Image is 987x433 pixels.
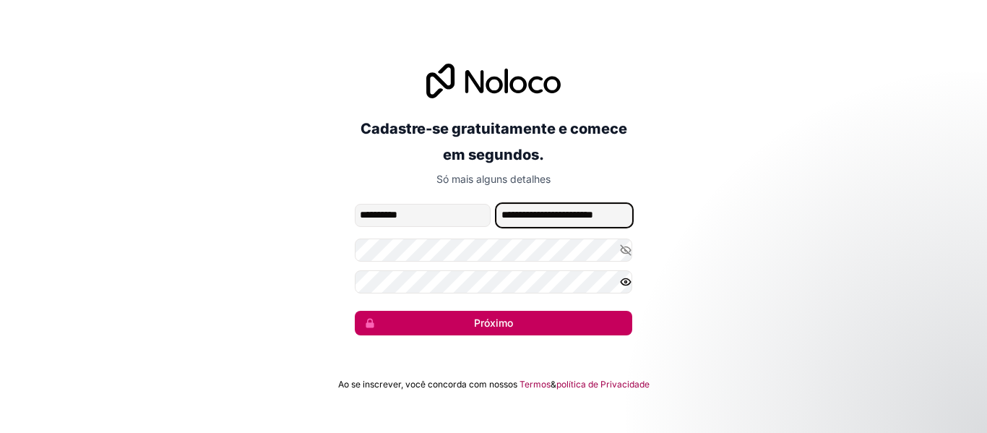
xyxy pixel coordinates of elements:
input: Confirme sua senha [355,270,632,293]
font: Ao se inscrever, você concorda com nossos [338,379,517,390]
a: Termos [520,379,551,390]
input: nome dado [355,204,491,227]
font: política de Privacidade [556,379,650,390]
button: Próximo [355,311,632,335]
font: & [551,379,556,390]
font: Próximo [474,317,513,329]
font: Cadastre-se gratuitamente e comece em segundos. [361,120,627,163]
iframe: Mensagem de notificação do intercomunicador [698,325,987,426]
font: Termos [520,379,551,390]
a: política de Privacidade [556,379,650,390]
input: nome de família [496,204,632,227]
input: Senha [355,239,632,262]
font: Só mais alguns detalhes [436,173,551,185]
